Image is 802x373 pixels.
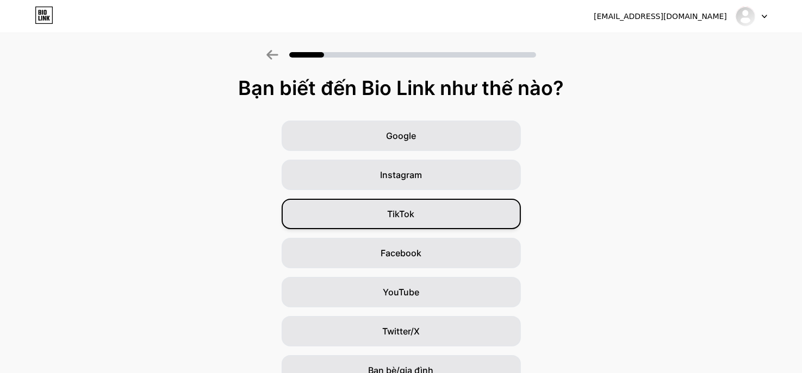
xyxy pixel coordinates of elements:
font: TikTok [388,208,415,219]
img: Minh Quân [735,6,756,27]
font: YouTube [383,287,419,298]
font: Instagram [380,169,422,180]
font: Facebook [381,248,421,258]
font: Google [386,130,416,141]
font: [EMAIL_ADDRESS][DOMAIN_NAME] [594,12,727,21]
font: Bạn biết đến Bio Link như thế nào? [238,76,564,100]
font: Twitter/X [382,326,420,337]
